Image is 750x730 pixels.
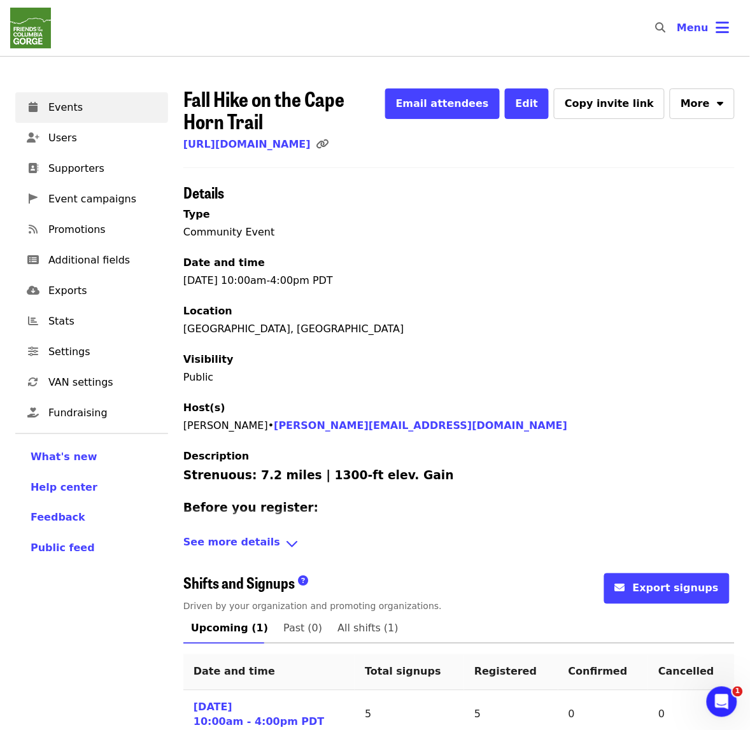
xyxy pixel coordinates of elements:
[569,666,628,678] span: Confirmed
[48,375,158,390] span: VAN settings
[31,480,153,495] a: Help center
[183,535,735,554] div: See more detailsangle-down icon
[733,687,743,697] span: 1
[516,97,539,109] span: Edit
[365,666,441,678] span: Total signups
[48,283,158,298] span: Exports
[183,500,629,517] h3: Before you register:
[15,92,168,123] a: Events
[27,254,39,266] i: list-alt icon
[48,100,158,115] span: Events
[677,22,709,34] span: Menu
[194,701,325,730] a: [DATE]10:00am - 4:00pm PDT
[27,284,39,297] i: cloud-download icon
[385,88,500,119] button: Email attendees
[29,193,38,205] i: pennant icon
[48,314,158,329] span: Stats
[183,614,276,644] a: Upcoming (1)
[565,97,654,109] span: Copy invite link
[658,666,714,678] span: Cancelled
[283,620,322,638] span: Past (0)
[15,367,168,398] a: VAN settings
[194,666,275,678] span: Date and time
[15,153,168,184] a: Supporters
[183,572,295,594] span: Shifts and Signups
[183,208,210,220] span: Type
[209,523,629,553] p: . You will be asked to check a box acknowledging you read the waiver during registration._
[15,123,168,153] a: Users
[183,181,224,203] span: Details
[183,138,311,150] a: [URL][DOMAIN_NAME]
[31,542,95,554] span: Public feed
[27,132,39,144] i: user-plus icon
[28,315,38,327] i: chart-bar icon
[183,256,265,269] span: Date and time
[15,245,168,276] a: Additional fields
[183,370,735,385] p: Public
[604,573,730,604] button: envelope iconExport signups
[29,101,38,113] i: calendar icon
[48,192,158,207] span: Event campaigns
[337,620,399,638] span: All shifts (1)
[48,161,158,176] span: Supporters
[31,510,85,526] button: Feedback
[667,13,740,43] button: Toggle account menu
[183,305,232,317] span: Location
[29,223,38,235] i: rss icon
[183,535,280,554] span: See more details
[716,18,730,37] i: bars icon
[554,88,665,119] button: Copy invite link
[31,481,97,493] span: Help center
[15,337,168,367] a: Settings
[670,88,735,119] button: More
[28,376,38,388] i: sync icon
[27,407,39,419] i: hand-holding-heart icon
[316,138,329,150] i: link icon
[15,214,168,245] a: Promotions
[183,467,629,484] h3: Strenuous: 7.2 miles | 1300-ft elev. Gain
[48,130,158,146] span: Users
[316,138,336,150] span: Click to copy link!
[15,276,168,306] a: Exports
[183,419,567,432] span: [PERSON_NAME] •
[10,8,51,48] img: Friends Of The Columbia Gorge - Home
[276,614,330,644] a: Past (0)
[191,620,268,638] span: Upcoming (1)
[31,541,153,556] a: Public feed
[31,449,153,465] a: What's new
[183,226,275,238] span: Community Event
[298,575,308,587] i: question-circle icon
[474,666,537,678] span: Registered
[707,687,737,717] iframe: Intercom live chat
[718,95,724,108] i: sort-down icon
[15,184,168,214] a: Event campaigns
[285,535,299,554] i: angle-down icon
[183,353,234,365] span: Visibility
[183,450,249,462] span: Description
[28,346,38,358] i: sliders-h icon
[183,207,735,525] div: [DATE] 10:00am-4:00pm PDT
[31,451,97,463] span: What's new
[48,405,158,421] span: Fundraising
[48,222,158,237] span: Promotions
[183,321,735,337] div: [GEOGRAPHIC_DATA], [GEOGRAPHIC_DATA]
[15,306,168,337] a: Stats
[48,344,158,360] span: Settings
[183,601,442,612] span: Driven by your organization and promoting organizations.
[183,83,344,136] span: Fall Hike on the Cape Horn Trail
[673,13,683,43] input: Search
[209,524,353,536] a: Read our Liability Waiver
[615,582,625,594] i: envelope icon
[15,398,168,428] a: Fundraising
[681,96,710,111] span: More
[28,162,38,174] i: address-book icon
[396,97,489,109] span: Email attendees
[505,88,549,119] button: Edit
[330,614,406,644] a: All shifts (1)
[183,402,225,414] span: Host(s)
[274,419,567,432] a: [PERSON_NAME][EMAIL_ADDRESS][DOMAIN_NAME]
[655,22,665,34] i: search icon
[48,253,158,268] span: Additional fields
